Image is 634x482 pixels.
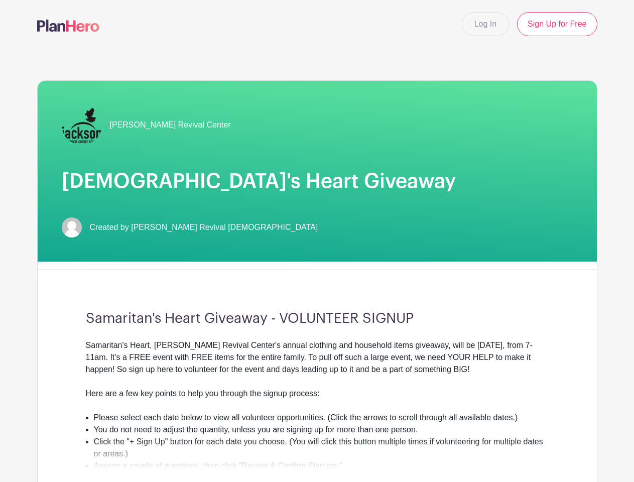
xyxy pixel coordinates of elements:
span: Created by [PERSON_NAME] Revival [DEMOGRAPHIC_DATA] [90,221,318,233]
li: Please select each date below to view all volunteer opportunities. (Click the arrows to scroll th... [94,412,549,424]
img: JRC%20Vertical%20Logo.png [62,105,102,145]
h3: Samaritan's Heart Giveaway - VOLUNTEER SIGNUP [86,310,549,327]
li: Click the "+ Sign Up" button for each date you choose. (You will click this button multiple times... [94,436,549,460]
a: Sign Up for Free [517,12,597,36]
h1: [DEMOGRAPHIC_DATA]'s Heart Giveaway [62,169,573,193]
li: You do not need to adjust the quantity, unless you are signing up for more than one person. [94,424,549,436]
img: logo-507f7623f17ff9eddc593b1ce0a138ce2505c220e1c5a4e2b4648c50719b7d32.svg [37,20,99,32]
img: default-ce2991bfa6775e67f084385cd625a349d9dcbb7a52a09fb2fda1e96e2d18dcdb.png [62,217,82,237]
a: Log In [462,12,509,36]
li: Answer a couple of questions, then click "Review & Confirm Signups." [94,460,549,472]
div: Samaritan's Heart, [PERSON_NAME] Revival Center's annual clothing and household items giveaway, w... [86,339,549,412]
span: [PERSON_NAME] Revival Center [110,119,231,131]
